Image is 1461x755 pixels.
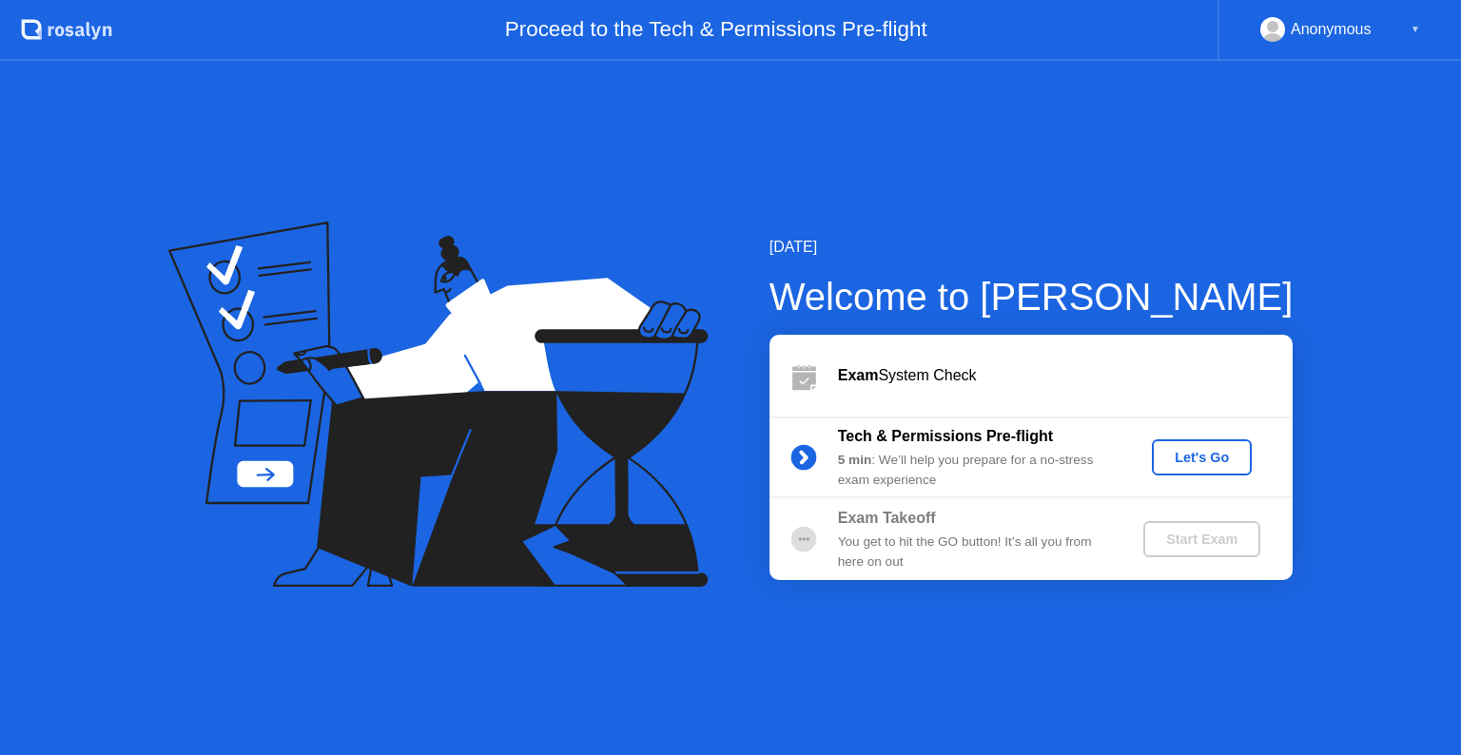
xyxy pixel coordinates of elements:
div: [DATE] [769,236,1294,259]
button: Let's Go [1152,439,1252,475]
div: Let's Go [1159,450,1244,465]
div: : We’ll help you prepare for a no-stress exam experience [838,451,1112,490]
div: System Check [838,364,1293,387]
b: Exam [838,367,879,383]
div: Anonymous [1291,17,1372,42]
div: Start Exam [1151,532,1253,547]
button: Start Exam [1143,521,1260,557]
div: Welcome to [PERSON_NAME] [769,268,1294,325]
div: You get to hit the GO button! It’s all you from here on out [838,532,1112,571]
b: Tech & Permissions Pre-flight [838,428,1053,444]
div: ▼ [1411,17,1420,42]
b: Exam Takeoff [838,510,936,526]
b: 5 min [838,453,872,467]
